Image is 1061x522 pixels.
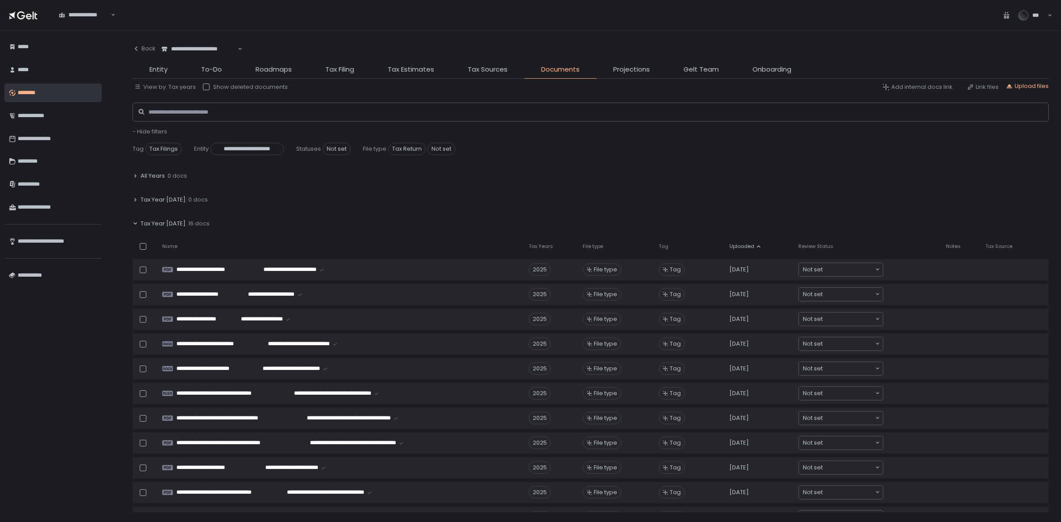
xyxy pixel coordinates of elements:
[823,290,874,299] input: Search for option
[799,312,883,326] div: Search for option
[1006,82,1049,90] button: Upload files
[799,461,883,474] div: Search for option
[594,389,617,397] span: File type
[683,65,719,75] span: Gelt Team
[729,266,749,274] span: [DATE]
[729,243,754,250] span: Uploaded
[882,83,953,91] button: Add internal docs link
[325,65,354,75] span: Tax Filing
[803,315,823,324] span: Not set
[823,488,874,497] input: Search for option
[133,127,167,136] span: - Hide filters
[799,387,883,400] div: Search for option
[168,172,187,180] span: 0 docs
[541,65,580,75] span: Documents
[594,315,617,323] span: File type
[388,65,434,75] span: Tax Estimates
[156,40,242,58] div: Search for option
[133,145,144,153] span: Tag
[594,365,617,373] span: File type
[823,315,874,324] input: Search for option
[468,65,508,75] span: Tax Sources
[823,364,874,373] input: Search for option
[529,461,551,474] div: 2025
[729,439,749,447] span: [DATE]
[799,486,883,499] div: Search for option
[529,412,551,424] div: 2025
[529,387,551,400] div: 2025
[670,439,681,447] span: Tag
[201,65,222,75] span: To-Do
[752,65,791,75] span: Onboarding
[823,438,874,447] input: Search for option
[188,196,208,204] span: 0 docs
[529,288,551,301] div: 2025
[133,128,167,136] button: - Hide filters
[803,488,823,497] span: Not set
[823,265,874,274] input: Search for option
[799,412,883,425] div: Search for option
[427,143,455,155] span: Not set
[729,365,749,373] span: [DATE]
[141,220,186,228] span: Tax Year [DATE]
[659,243,668,250] span: Tag
[529,313,551,325] div: 2025
[323,143,351,155] span: Not set
[803,265,823,274] span: Not set
[141,172,165,180] span: All Years
[141,196,186,204] span: Tax Year [DATE]
[388,143,426,155] span: Tax Return
[296,145,321,153] span: Statuses
[363,145,386,153] span: File type
[823,339,874,348] input: Search for option
[670,365,681,373] span: Tag
[613,65,650,75] span: Projections
[803,463,823,472] span: Not set
[529,486,551,499] div: 2025
[188,220,210,228] span: 16 docs
[583,243,603,250] span: File type
[594,340,617,348] span: File type
[729,488,749,496] span: [DATE]
[803,364,823,373] span: Not set
[946,243,961,250] span: Notes
[529,263,551,276] div: 2025
[594,266,617,274] span: File type
[799,288,883,301] div: Search for option
[109,11,110,19] input: Search for option
[529,437,551,449] div: 2025
[798,243,833,250] span: Review Status
[670,266,681,274] span: Tag
[729,315,749,323] span: [DATE]
[985,243,1012,250] span: Tax Source
[799,263,883,276] div: Search for option
[803,389,823,398] span: Not set
[803,438,823,447] span: Not set
[729,340,749,348] span: [DATE]
[145,143,182,155] span: Tax Filings
[134,83,196,91] div: View by: Tax years
[256,65,292,75] span: Roadmaps
[967,83,999,91] div: Link files
[670,340,681,348] span: Tag
[729,290,749,298] span: [DATE]
[729,389,749,397] span: [DATE]
[670,389,681,397] span: Tag
[823,389,874,398] input: Search for option
[670,290,681,298] span: Tag
[799,362,883,375] div: Search for option
[133,40,156,57] button: Back
[594,414,617,422] span: File type
[594,464,617,472] span: File type
[594,488,617,496] span: File type
[823,414,874,423] input: Search for option
[236,45,237,53] input: Search for option
[799,436,883,450] div: Search for option
[803,414,823,423] span: Not set
[670,488,681,496] span: Tag
[729,414,749,422] span: [DATE]
[803,290,823,299] span: Not set
[194,145,209,153] span: Entity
